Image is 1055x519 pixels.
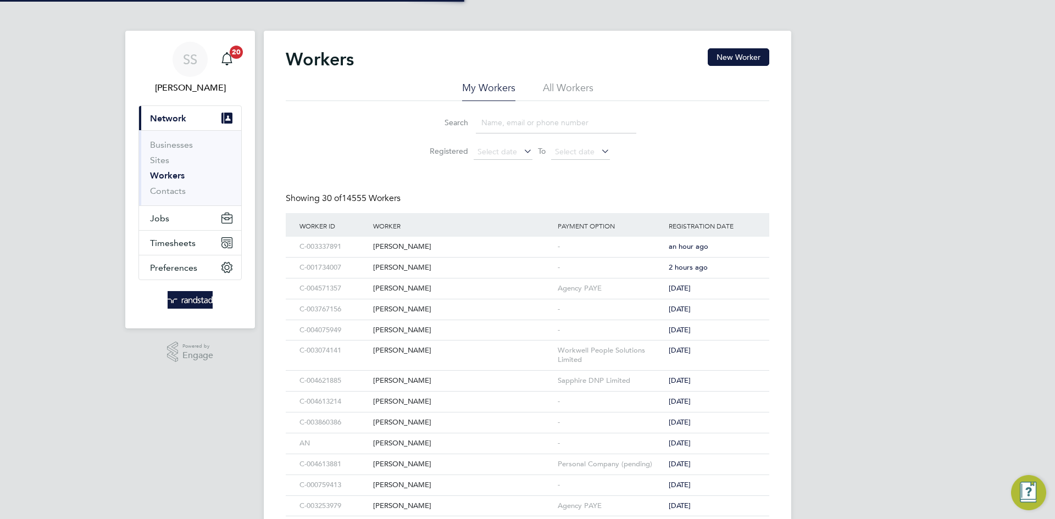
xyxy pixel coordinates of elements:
div: [PERSON_NAME] [370,278,555,299]
a: 20 [216,42,238,77]
nav: Main navigation [125,31,255,328]
div: - [555,433,666,454]
div: [PERSON_NAME] [370,392,555,412]
li: My Workers [462,81,515,101]
span: [DATE] [669,480,691,489]
div: - [555,412,666,433]
div: C-004613214 [297,392,370,412]
span: Preferences [150,263,197,273]
a: C-004075949[PERSON_NAME]-[DATE] [297,320,758,329]
div: Sapphire DNP Limited [555,371,666,391]
label: Search [419,118,468,127]
div: [PERSON_NAME] [370,454,555,475]
span: [DATE] [669,304,691,314]
a: C-001734007[PERSON_NAME]-2 hours ago [297,257,758,266]
a: SS[PERSON_NAME] [138,42,242,94]
span: SS [183,52,197,66]
h2: Workers [286,48,354,70]
a: C-004621885[PERSON_NAME]Sapphire DNP Limited[DATE] [297,370,758,380]
a: C-004613881[PERSON_NAME]Personal Company (pending)[DATE] [297,454,758,463]
div: C-004613881 [297,454,370,475]
div: Worker ID [297,213,370,238]
button: Engage Resource Center [1011,475,1046,510]
li: All Workers [543,81,593,101]
span: an hour ago [669,242,708,251]
div: C-003074141 [297,341,370,361]
a: Workers [150,170,185,181]
div: [PERSON_NAME] [370,320,555,341]
div: Payment Option [555,213,666,238]
span: [DATE] [669,376,691,385]
div: C-004075949 [297,320,370,341]
span: To [535,144,549,158]
a: Go to home page [138,291,242,309]
a: Businesses [150,139,193,150]
div: [PERSON_NAME] [370,412,555,433]
a: Powered byEngage [167,342,214,362]
div: Registration Date [666,213,758,238]
a: C-003253979[PERSON_NAME]Agency PAYE[DATE] [297,495,758,505]
span: 30 of [322,193,342,204]
a: C-004613214[PERSON_NAME]-[DATE] [297,391,758,400]
span: [DATE] [669,501,691,510]
div: C-001734007 [297,258,370,278]
span: 2 hours ago [669,263,708,272]
div: C-000759413 [297,475,370,495]
span: Jobs [150,213,169,224]
div: [PERSON_NAME] [370,433,555,454]
div: Personal Company (pending) [555,454,666,475]
div: - [555,475,666,495]
span: [DATE] [669,417,691,427]
div: [PERSON_NAME] [370,299,555,320]
button: Network [139,106,241,130]
span: [DATE] [669,459,691,468]
a: AN[PERSON_NAME]-[DATE] [297,433,758,442]
div: Worker [370,213,555,238]
div: - [555,299,666,320]
span: [DATE] [669,325,691,334]
a: C-003074141[PERSON_NAME]Workwell People Solutions Limited[DATE] [297,340,758,349]
a: C-004571357[PERSON_NAME]Agency PAYE[DATE] [297,278,758,287]
span: Select date [555,147,595,157]
img: randstad-logo-retina.png [168,291,213,309]
div: [PERSON_NAME] [370,475,555,495]
div: C-003860386 [297,412,370,433]
div: C-003767156 [297,299,370,320]
div: Agency PAYE [555,278,666,299]
div: - [555,392,666,412]
div: C-004571357 [297,278,370,299]
span: [DATE] [669,438,691,448]
div: - [555,320,666,341]
span: [DATE] [669,283,691,293]
span: Select date [477,147,517,157]
div: C-003337891 [297,237,370,257]
div: [PERSON_NAME] [370,258,555,278]
div: Network [139,130,241,205]
a: C-003337891[PERSON_NAME]-an hour ago [297,236,758,245]
span: Engage [182,351,213,360]
a: C-000759413[PERSON_NAME]-[DATE] [297,475,758,484]
a: C-003860386[PERSON_NAME]-[DATE] [297,412,758,421]
div: C-004621885 [297,371,370,391]
div: Showing [286,193,403,204]
div: Workwell People Solutions Limited [555,341,666,370]
span: Shaye Stoneham [138,81,242,94]
span: [DATE] [669,345,691,355]
span: Network [150,113,186,124]
button: Timesheets [139,231,241,255]
a: Sites [150,155,169,165]
div: [PERSON_NAME] [370,341,555,361]
span: 14555 Workers [322,193,401,204]
div: - [555,237,666,257]
div: [PERSON_NAME] [370,496,555,516]
input: Name, email or phone number [476,112,636,133]
span: 20 [230,46,243,59]
div: [PERSON_NAME] [370,371,555,391]
a: C-003767156[PERSON_NAME]-[DATE] [297,299,758,308]
div: C-003253979 [297,496,370,516]
button: New Worker [708,48,769,66]
span: Timesheets [150,238,196,248]
div: [PERSON_NAME] [370,237,555,257]
span: [DATE] [669,397,691,406]
div: AN [297,433,370,454]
